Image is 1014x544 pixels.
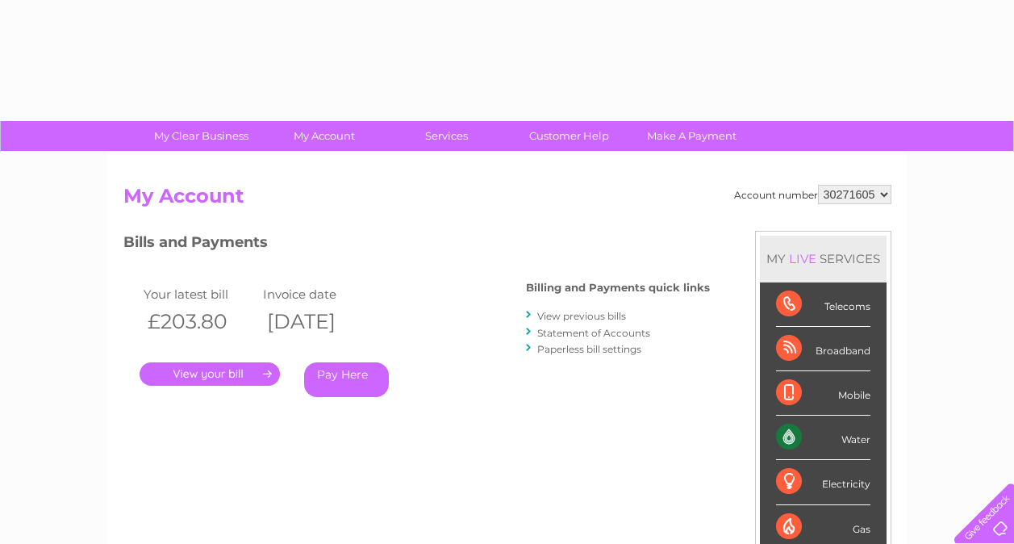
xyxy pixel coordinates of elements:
[140,362,280,386] a: .
[140,305,260,338] th: £203.80
[123,231,710,259] h3: Bills and Payments
[380,121,513,151] a: Services
[776,371,870,416] div: Mobile
[776,327,870,371] div: Broadband
[259,305,379,338] th: [DATE]
[776,282,870,327] div: Telecoms
[537,327,650,339] a: Statement of Accounts
[526,282,710,294] h4: Billing and Payments quick links
[537,343,641,355] a: Paperless bill settings
[503,121,636,151] a: Customer Help
[734,185,891,204] div: Account number
[625,121,758,151] a: Make A Payment
[140,283,260,305] td: Your latest bill
[259,283,379,305] td: Invoice date
[776,416,870,460] div: Water
[786,251,820,266] div: LIVE
[760,236,887,282] div: MY SERVICES
[123,185,891,216] h2: My Account
[257,121,390,151] a: My Account
[776,460,870,504] div: Electricity
[135,121,268,151] a: My Clear Business
[537,310,626,322] a: View previous bills
[304,362,389,397] a: Pay Here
